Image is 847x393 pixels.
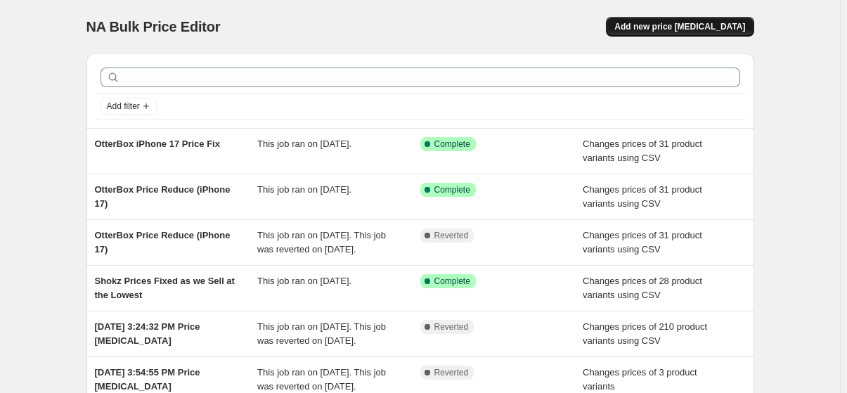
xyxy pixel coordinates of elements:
[95,184,231,209] span: OtterBox Price Reduce (iPhone 17)
[257,321,386,346] span: This job ran on [DATE]. This job was reverted on [DATE].
[95,276,235,300] span: Shokz Prices Fixed as we Sell at the Lowest
[614,21,745,32] span: Add new price [MEDICAL_DATA]
[86,19,221,34] span: NA Bulk Price Editor
[583,276,702,300] span: Changes prices of 28 product variants using CSV
[583,321,707,346] span: Changes prices of 210 product variants using CSV
[257,276,351,286] span: This job ran on [DATE].
[434,321,469,333] span: Reverted
[95,321,200,346] span: [DATE] 3:24:32 PM Price [MEDICAL_DATA]
[257,138,351,149] span: This job ran on [DATE].
[101,98,157,115] button: Add filter
[434,276,470,287] span: Complete
[434,138,470,150] span: Complete
[107,101,140,112] span: Add filter
[583,184,702,209] span: Changes prices of 31 product variants using CSV
[95,367,200,392] span: [DATE] 3:54:55 PM Price [MEDICAL_DATA]
[434,367,469,378] span: Reverted
[583,230,702,255] span: Changes prices of 31 product variants using CSV
[583,138,702,163] span: Changes prices of 31 product variants using CSV
[257,184,351,195] span: This job ran on [DATE].
[583,367,697,392] span: Changes prices of 3 product variants
[257,230,386,255] span: This job ran on [DATE]. This job was reverted on [DATE].
[257,367,386,392] span: This job ran on [DATE]. This job was reverted on [DATE].
[95,138,220,149] span: OtterBox iPhone 17 Price Fix
[434,184,470,195] span: Complete
[95,230,231,255] span: OtterBox Price Reduce (iPhone 17)
[606,17,754,37] button: Add new price [MEDICAL_DATA]
[434,230,469,241] span: Reverted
